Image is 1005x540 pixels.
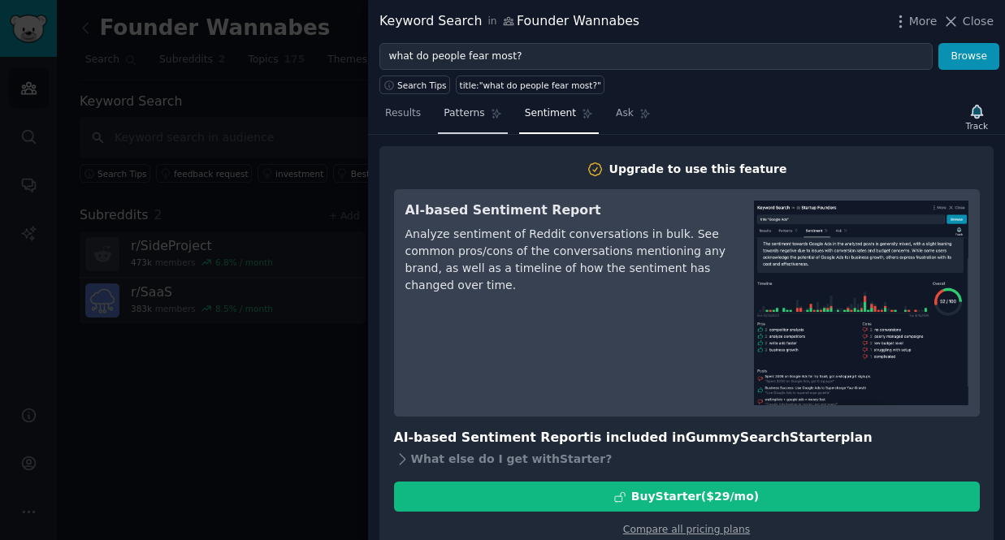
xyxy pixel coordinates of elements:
[631,488,759,505] div: Buy Starter ($ 29 /mo )
[686,430,841,445] span: GummySearch Starter
[754,201,968,405] img: AI-based Sentiment Report
[385,106,421,121] span: Results
[623,524,750,535] a: Compare all pricing plans
[460,80,601,91] div: title:"what do people fear most?"
[379,43,933,71] input: Try a keyword related to your business
[519,101,599,134] a: Sentiment
[456,76,604,94] a: title:"what do people fear most?"
[394,447,980,470] div: What else do I get with Starter ?
[942,13,994,30] button: Close
[960,100,994,134] button: Track
[405,226,731,294] div: Analyze sentiment of Reddit conversations in bulk. See common pros/cons of the conversations ment...
[394,428,980,448] h3: AI-based Sentiment Report is included in plan
[963,13,994,30] span: Close
[966,120,988,132] div: Track
[525,106,576,121] span: Sentiment
[938,43,999,71] button: Browse
[444,106,484,121] span: Patterns
[609,161,787,178] div: Upgrade to use this feature
[616,106,634,121] span: Ask
[892,13,938,30] button: More
[487,15,496,29] span: in
[394,482,980,512] button: BuyStarter($29/mo)
[397,80,447,91] span: Search Tips
[405,201,731,221] h3: AI-based Sentiment Report
[379,11,639,32] div: Keyword Search Founder Wannabes
[379,101,427,134] a: Results
[610,101,656,134] a: Ask
[909,13,938,30] span: More
[438,101,507,134] a: Patterns
[379,76,450,94] button: Search Tips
